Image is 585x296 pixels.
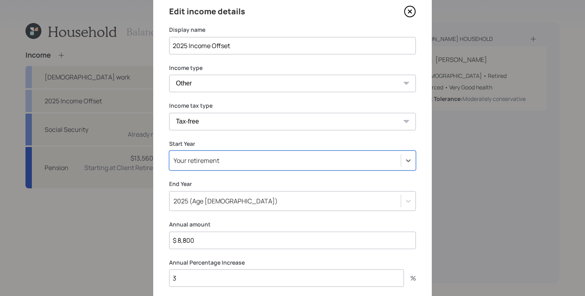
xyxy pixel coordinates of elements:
div: % [404,275,416,281]
label: Income tax type [169,102,416,110]
label: Income type [169,64,416,72]
label: Display name [169,26,416,34]
label: Annual amount [169,221,416,228]
label: Annual Percentage Increase [169,259,416,267]
div: 2025 (Age [DEMOGRAPHIC_DATA]) [174,197,278,205]
label: End Year [169,180,416,188]
div: Your retirement [174,156,219,165]
h4: Edit income details [169,5,245,18]
label: Start Year [169,140,416,148]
